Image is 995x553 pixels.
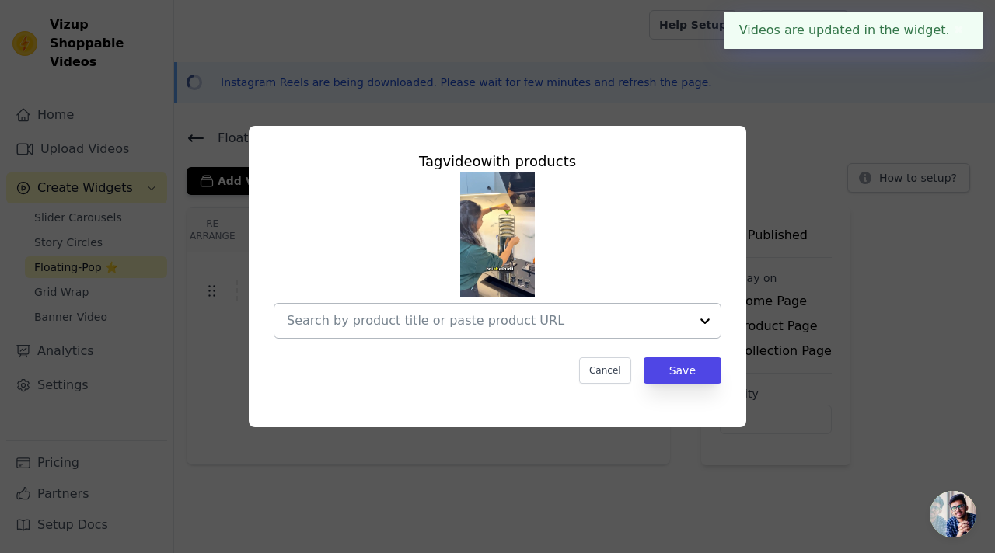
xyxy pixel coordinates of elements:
button: Cancel [579,357,631,384]
img: reel-preview-v2hcxf-0a.myshopify.com-3609151812845831851_25693322456.jpeg [460,172,535,297]
div: Videos are updated in the widget. [724,12,983,49]
button: Save [644,357,721,384]
div: Tag video with products [274,151,721,172]
button: Close [950,21,968,40]
div: Open chat [930,491,976,537]
input: Search by product title or paste product URL [287,311,690,330]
